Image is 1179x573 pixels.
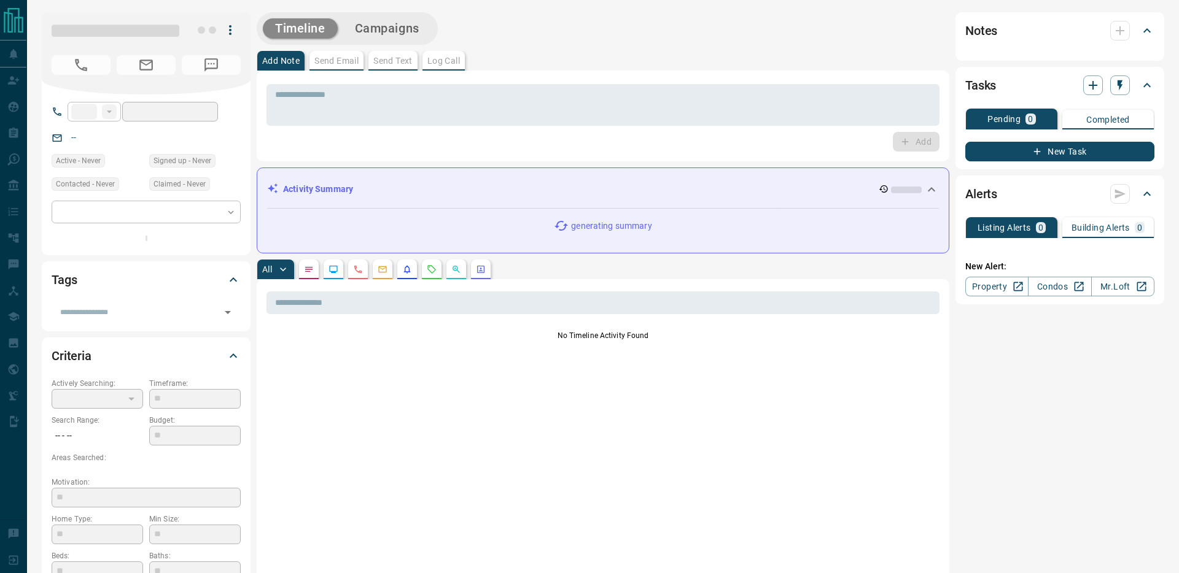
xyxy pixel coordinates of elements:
[149,378,241,389] p: Timeframe:
[52,513,143,525] p: Home Type:
[965,71,1154,100] div: Tasks
[52,55,111,75] span: No Number
[1072,223,1130,232] p: Building Alerts
[262,56,300,65] p: Add Note
[965,75,996,95] h2: Tasks
[353,264,363,274] svg: Calls
[965,184,997,204] h2: Alerts
[304,264,314,274] svg: Notes
[52,341,241,371] div: Criteria
[427,264,437,274] svg: Requests
[1028,115,1033,123] p: 0
[283,183,353,196] p: Activity Summary
[182,55,241,75] span: No Number
[1086,115,1130,124] p: Completed
[476,264,486,274] svg: Agent Actions
[149,415,241,426] p: Budget:
[965,16,1154,45] div: Notes
[965,21,997,40] h2: Notes
[154,178,206,190] span: Claimed - Never
[52,452,241,463] p: Areas Searched:
[343,18,432,39] button: Campaigns
[965,260,1154,273] p: New Alert:
[52,415,143,426] p: Search Range:
[262,265,272,274] p: All
[965,277,1029,296] a: Property
[52,477,241,488] p: Motivation:
[149,550,241,561] p: Baths:
[1137,223,1142,232] p: 0
[1038,223,1043,232] p: 0
[378,264,387,274] svg: Emails
[965,142,1154,161] button: New Task
[965,179,1154,209] div: Alerts
[451,264,461,274] svg: Opportunities
[571,220,652,233] p: generating summary
[52,346,91,366] h2: Criteria
[154,155,211,167] span: Signed up - Never
[52,426,143,446] p: -- - --
[978,223,1031,232] p: Listing Alerts
[267,178,939,201] div: Activity Summary
[117,55,176,75] span: No Email
[402,264,412,274] svg: Listing Alerts
[71,133,76,142] a: --
[987,115,1021,123] p: Pending
[263,18,338,39] button: Timeline
[52,270,77,290] h2: Tags
[149,513,241,525] p: Min Size:
[1091,277,1154,296] a: Mr.Loft
[52,378,143,389] p: Actively Searching:
[267,330,940,341] p: No Timeline Activity Found
[1028,277,1091,296] a: Condos
[56,155,101,167] span: Active - Never
[329,264,338,274] svg: Lead Browsing Activity
[219,304,236,321] button: Open
[52,265,241,294] div: Tags
[52,550,143,561] p: Beds:
[56,178,115,190] span: Contacted - Never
